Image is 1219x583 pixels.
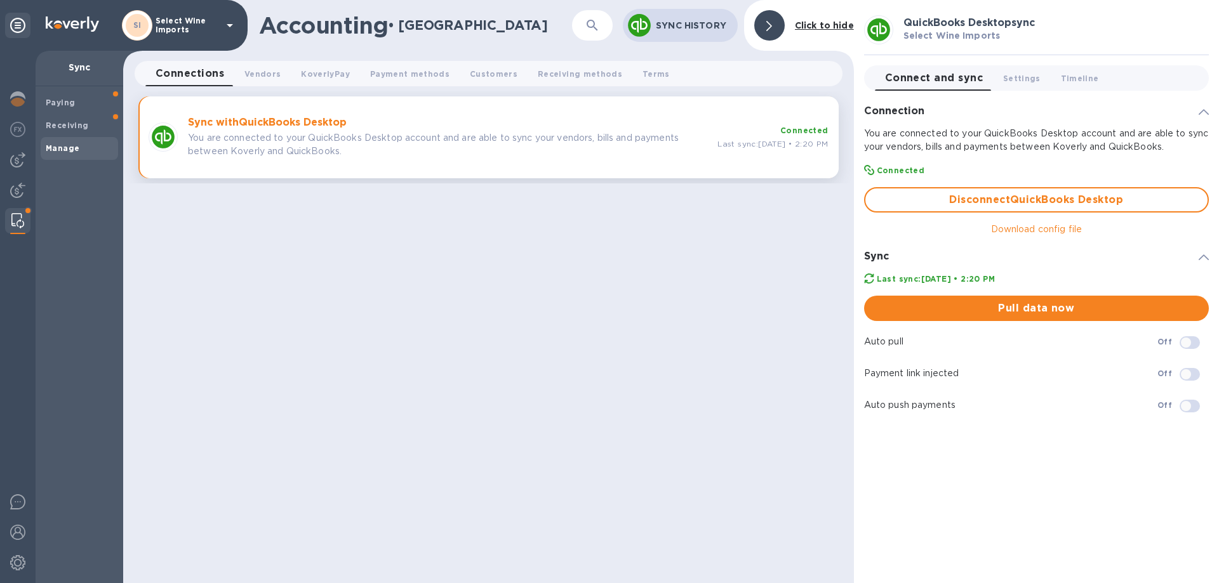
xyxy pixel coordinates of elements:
b: Paying [46,98,75,107]
b: Connected [780,126,829,135]
div: Connection [864,101,1209,122]
span: Connections [156,65,224,82]
h3: Connection [864,105,924,117]
p: Download config file [991,223,1082,236]
span: Receiving methods [538,67,622,81]
b: Off [1157,400,1172,410]
span: KoverlyPay [301,67,349,81]
span: Connect and sync [885,69,983,87]
p: Auto push payments [864,398,1157,412]
b: Manage [46,143,79,153]
p: You are connected to your QuickBooks Desktop account and are able to sync your vendors, bills and... [188,131,707,158]
h1: Accounting [259,12,388,39]
p: Sync [46,61,113,74]
div: Unpin categories [5,13,30,38]
h2: • [GEOGRAPHIC_DATA] [388,17,548,33]
img: Logo [46,16,99,32]
button: DisconnectQuickBooks Desktop [864,187,1209,213]
img: Foreign exchange [10,122,25,137]
span: Customers [470,67,517,81]
span: Vendors [244,67,281,81]
b: Off [1157,337,1172,346]
b: Connected [877,166,925,175]
span: Pull data now [874,301,1199,316]
b: Sync with QuickBooks Desktop [188,116,347,128]
button: Pull data now [864,296,1209,321]
p: Sync History [656,19,728,32]
h3: Sync [864,251,889,263]
b: Select Wine Imports [903,30,1001,41]
p: Payment link injected [864,367,1157,380]
p: You are connected to your QuickBooks Desktop account and are able to sync your vendors, bills and... [864,127,1209,154]
span: Terms [643,67,670,81]
span: Disconnect QuickBooks Desktop [876,192,1197,207]
b: SI [133,20,142,30]
p: Auto pull [864,335,1157,348]
b: Click to hide [795,20,854,30]
span: Payment methods [370,67,450,81]
span: Last sync: [DATE] • 2:20 PM [717,139,828,148]
div: Sync [864,246,1209,267]
b: QuickBooks Desktop sync [903,16,1035,29]
span: Timeline [1061,72,1099,85]
b: Off [1157,369,1172,378]
b: Last sync: [DATE] • 2:20 PM [877,274,995,284]
p: Select Wine Imports [156,16,219,34]
span: Settings [1003,72,1041,85]
b: Receiving [46,121,89,130]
